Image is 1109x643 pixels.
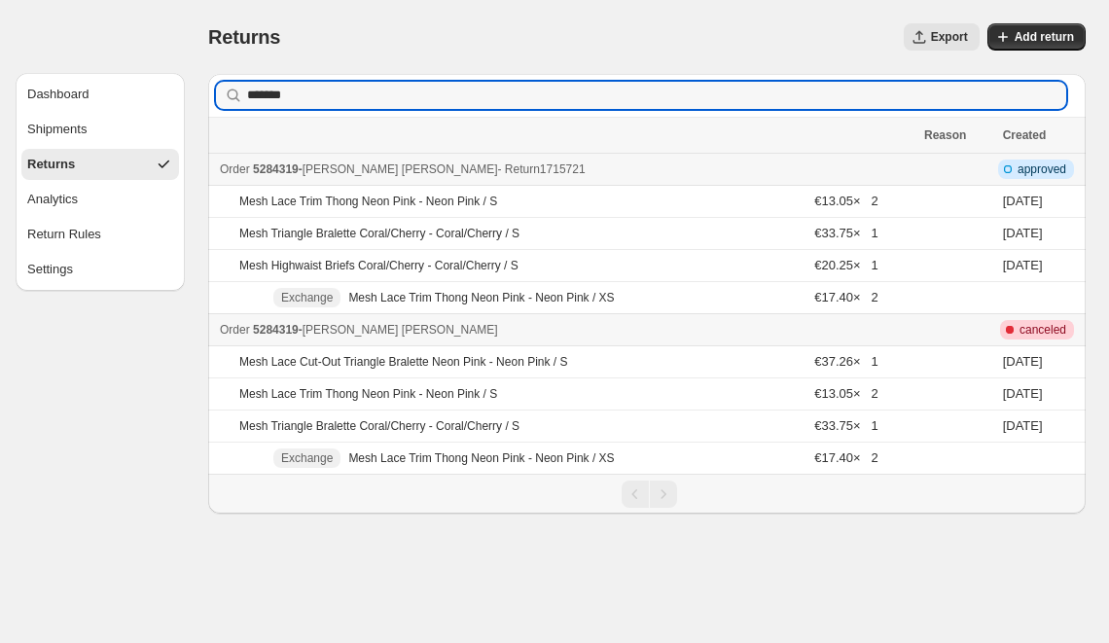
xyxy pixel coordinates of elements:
[27,190,78,209] div: Analytics
[21,184,179,215] button: Analytics
[814,450,877,465] span: €17.40 × 2
[239,194,497,209] p: Mesh Lace Trim Thong Neon Pink - Neon Pink / S
[281,290,333,305] span: Exchange
[1003,258,1043,272] time: Thursday, September 18, 2025 at 6:40:48 PM
[814,418,877,433] span: €33.75 × 1
[1003,128,1047,142] span: Created
[814,226,877,240] span: €33.75 × 1
[1003,386,1043,401] time: Thursday, September 18, 2025 at 6:36:35 PM
[220,162,250,176] span: Order
[239,418,519,434] p: Mesh Triangle Bralette Coral/Cherry - Coral/Cherry / S
[1003,354,1043,369] time: Thursday, September 18, 2025 at 6:36:35 PM
[904,23,980,51] button: Export
[348,290,614,305] p: Mesh Lace Trim Thong Neon Pink - Neon Pink / XS
[931,29,968,45] span: Export
[1020,322,1066,338] span: canceled
[27,260,73,279] div: Settings
[1003,194,1043,208] time: Thursday, September 18, 2025 at 6:40:48 PM
[21,114,179,145] button: Shipments
[21,219,179,250] button: Return Rules
[27,155,75,174] div: Returns
[303,162,498,176] span: [PERSON_NAME] [PERSON_NAME]
[814,194,877,208] span: €13.05 × 2
[239,226,519,241] p: Mesh Triangle Bralette Coral/Cherry - Coral/Cherry / S
[208,474,1086,514] nav: Pagination
[220,323,250,337] span: Order
[498,162,586,176] span: - Return 1715721
[814,386,877,401] span: €13.05 × 2
[1003,226,1043,240] time: Thursday, September 18, 2025 at 6:40:48 PM
[814,290,877,304] span: €17.40 × 2
[814,258,877,272] span: €20.25 × 1
[924,128,966,142] span: Reason
[239,386,497,402] p: Mesh Lace Trim Thong Neon Pink - Neon Pink / S
[239,258,519,273] p: Mesh Highwaist Briefs Coral/Cherry - Coral/Cherry / S
[987,23,1086,51] button: Add return
[220,160,912,179] div: -
[1015,29,1074,45] span: Add return
[814,354,877,369] span: €37.26 × 1
[253,323,299,337] span: 5284319
[281,450,333,466] span: Exchange
[1003,418,1043,433] time: Thursday, September 18, 2025 at 6:36:35 PM
[253,162,299,176] span: 5284319
[303,323,498,337] span: [PERSON_NAME] [PERSON_NAME]
[21,149,179,180] button: Returns
[27,225,101,244] div: Return Rules
[1018,161,1066,177] span: approved
[208,26,280,48] span: Returns
[21,254,179,285] button: Settings
[21,79,179,110] button: Dashboard
[239,354,568,370] p: Mesh Lace Cut-Out Triangle Bralette Neon Pink - Neon Pink / S
[27,120,87,139] div: Shipments
[220,320,912,339] div: -
[27,85,89,104] div: Dashboard
[348,450,614,466] p: Mesh Lace Trim Thong Neon Pink - Neon Pink / XS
